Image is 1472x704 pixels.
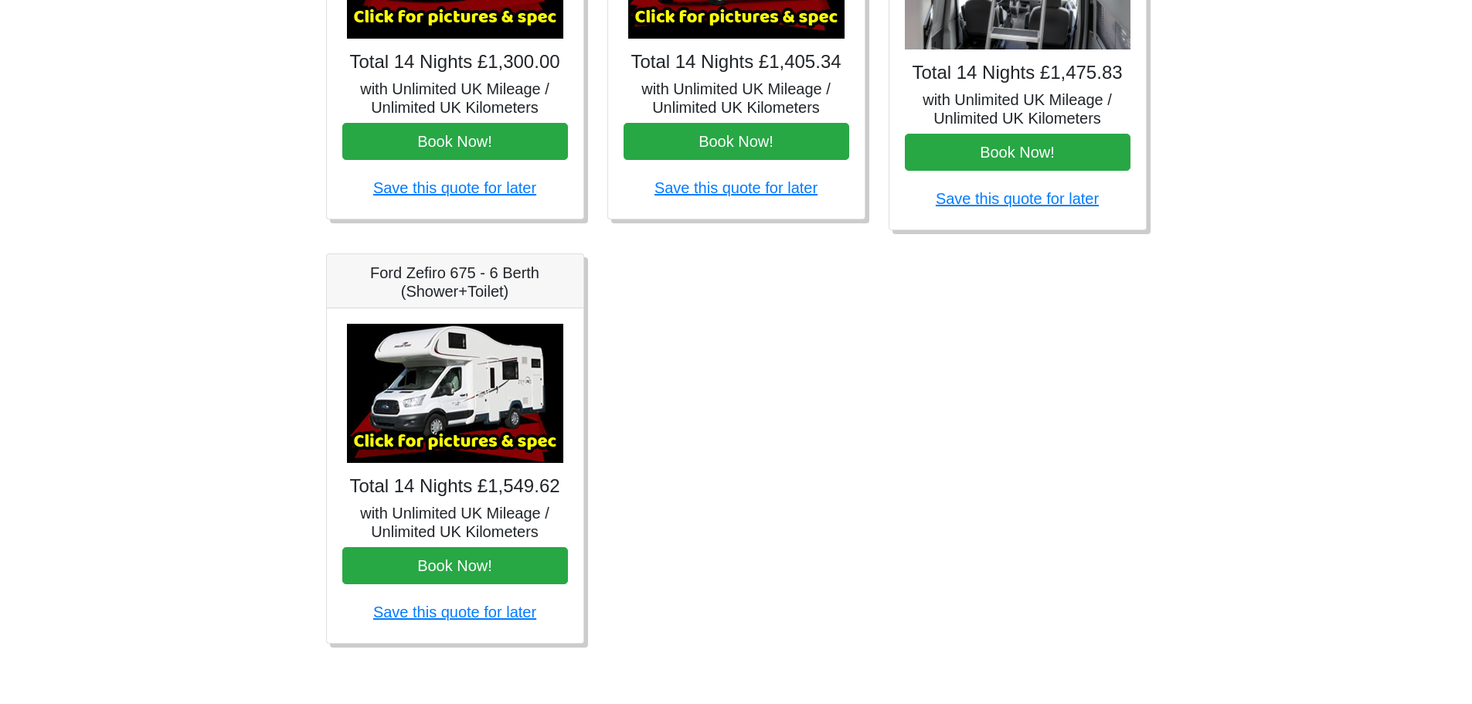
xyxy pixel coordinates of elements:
[905,134,1130,171] button: Book Now!
[373,179,536,196] a: Save this quote for later
[624,80,849,117] h5: with Unlimited UK Mileage / Unlimited UK Kilometers
[347,324,563,463] img: Ford Zefiro 675 - 6 Berth (Shower+Toilet)
[654,179,818,196] a: Save this quote for later
[342,264,568,301] h5: Ford Zefiro 675 - 6 Berth (Shower+Toilet)
[342,80,568,117] h5: with Unlimited UK Mileage / Unlimited UK Kilometers
[936,190,1099,207] a: Save this quote for later
[624,51,849,73] h4: Total 14 Nights £1,405.34
[624,123,849,160] button: Book Now!
[373,604,536,621] a: Save this quote for later
[905,90,1130,128] h5: with Unlimited UK Mileage / Unlimited UK Kilometers
[342,504,568,541] h5: with Unlimited UK Mileage / Unlimited UK Kilometers
[905,62,1130,84] h4: Total 14 Nights £1,475.83
[342,51,568,73] h4: Total 14 Nights £1,300.00
[342,547,568,584] button: Book Now!
[342,123,568,160] button: Book Now!
[342,475,568,498] h4: Total 14 Nights £1,549.62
